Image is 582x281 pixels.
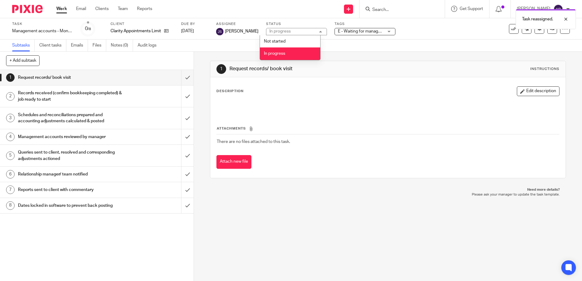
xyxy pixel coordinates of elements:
p: Task reassigned. [522,16,553,22]
p: Description [216,89,244,94]
label: Client [110,22,174,26]
a: Emails [71,40,88,51]
span: There are no files attached to this task. [217,140,290,144]
div: In progress [269,29,291,33]
span: In progress [264,51,285,56]
h1: Records received (confirm bookkeeping completed) & job ready to start [18,88,123,104]
div: 1 [216,64,226,74]
img: svg%3E [553,4,563,14]
a: Subtasks [12,40,35,51]
h1: Management accounts reviewed by manager [18,132,123,141]
label: Status [266,22,327,26]
h1: Schedules and reconciliations prepared and accounting adjustments calculated & posted [18,110,123,126]
span: Not started [264,39,286,43]
h1: Request records/ book visit [230,66,401,72]
a: Team [118,6,128,12]
span: [DATE] [181,29,194,33]
span: [PERSON_NAME] [225,28,258,34]
div: 7 [6,186,15,194]
a: Client tasks [39,40,66,51]
h1: Dates locked in software to prevent back posting [18,201,123,210]
div: 8 [6,201,15,210]
label: Due by [181,22,209,26]
label: Task [12,22,73,26]
div: 4 [6,133,15,141]
span: Attachments [217,127,246,130]
a: Clients [95,6,109,12]
a: Notes (0) [111,40,133,51]
span: E - Waiting for manager review/approval [338,29,413,33]
h1: Queries sent to client, resolved and corresponding adjustments actioned [18,148,123,163]
a: Files [93,40,106,51]
div: 1 [6,73,15,82]
a: Reports [137,6,152,12]
label: Assignee [216,22,258,26]
img: Pixie [12,5,43,13]
a: Work [56,6,67,12]
h1: Reports sent to client with commentary [18,185,123,194]
img: svg%3E [216,28,223,35]
h1: Request records/ book visit [18,73,123,82]
p: Clarity Appointments Limited [110,28,161,34]
div: 0 [85,25,91,32]
a: Audit logs [138,40,161,51]
button: + Add subtask [6,55,40,66]
div: 3 [6,114,15,122]
button: Edit description [517,86,559,96]
div: 6 [6,170,15,179]
h1: Relationship manager/ team notified [18,170,123,179]
div: Instructions [530,67,559,71]
div: Management accounts - Monthly [12,28,73,34]
p: Please ask your manager to update the task template. [216,192,559,197]
a: Email [76,6,86,12]
button: Attach new file [216,155,251,169]
div: 2 [6,92,15,101]
small: /8 [88,27,91,31]
p: Need more details? [216,187,559,192]
div: 5 [6,151,15,160]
